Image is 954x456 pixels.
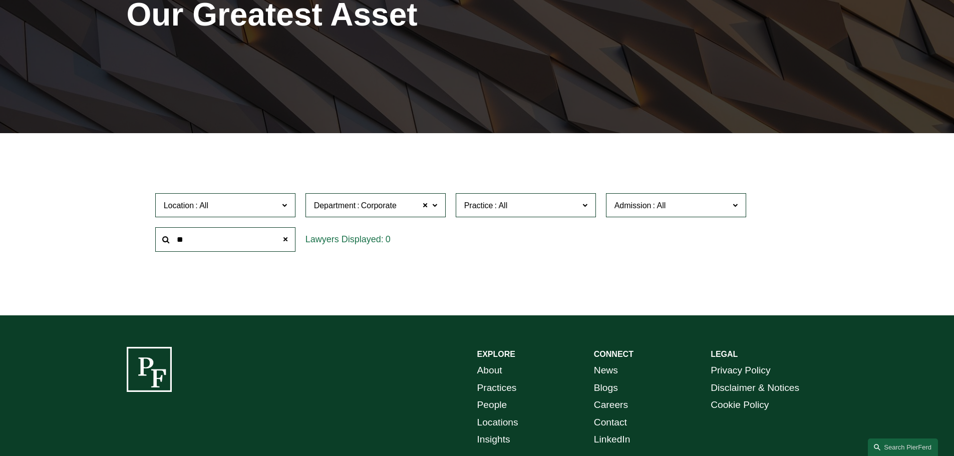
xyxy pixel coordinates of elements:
[386,234,391,244] span: 0
[711,396,769,414] a: Cookie Policy
[477,362,502,379] a: About
[594,431,630,448] a: LinkedIn
[614,201,652,210] span: Admission
[477,396,507,414] a: People
[711,350,738,358] strong: LEGAL
[594,379,618,397] a: Blogs
[711,362,770,379] a: Privacy Policy
[711,379,799,397] a: Disclaimer & Notices
[361,199,397,212] span: Corporate
[477,379,517,397] a: Practices
[314,201,356,210] span: Department
[477,431,510,448] a: Insights
[594,362,618,379] a: News
[477,350,515,358] strong: EXPLORE
[594,396,628,414] a: Careers
[594,414,627,431] a: Contact
[594,350,633,358] strong: CONNECT
[868,438,938,456] a: Search this site
[477,414,518,431] a: Locations
[464,201,493,210] span: Practice
[164,201,194,210] span: Location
